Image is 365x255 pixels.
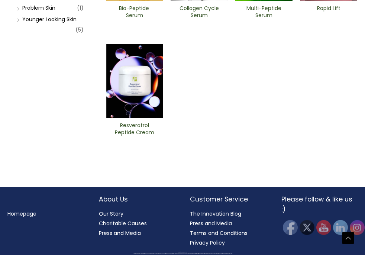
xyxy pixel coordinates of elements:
[99,209,175,238] nav: About Us
[242,5,286,22] a: Multi-Peptide Serum
[190,209,267,248] nav: Customer Service
[177,5,222,19] h2: Collagen Cycle Serum
[112,122,157,139] a: Resveratrol Peptide Cream
[300,220,314,235] img: Twitter
[22,4,55,12] a: Problem Skin
[112,5,157,22] a: Bio-Peptide ​Serum
[99,229,141,237] a: Press and Media
[306,5,351,22] a: Rapid Lift
[99,194,175,204] h2: About Us
[7,209,84,219] nav: Menu
[106,44,164,118] img: Resveratrol ​Peptide Cream
[190,194,267,204] h2: Customer Service
[112,122,157,136] h2: Resveratrol Peptide Cream
[177,5,222,22] a: Collagen Cycle Serum
[13,252,352,253] div: Copyright © 2025
[99,220,147,227] a: Charitable Causes
[242,5,286,19] h2: Multi-Peptide Serum
[306,5,351,19] h2: Rapid Lift
[190,210,241,217] a: The Innovation Blog
[283,220,298,235] img: Facebook
[75,25,84,35] span: (5)
[77,3,84,13] span: (1)
[190,229,248,237] a: Terms and Conditions
[112,5,157,19] h2: Bio-Peptide ​Serum
[281,194,358,214] h2: Please follow & like us :)
[7,210,36,217] a: Homepage
[22,16,77,23] a: Younger Looking Skin
[182,252,187,252] span: Cosmetic Solutions
[13,253,352,254] div: All material on this Website, including design, text, images, logos and sounds, are owned by Cosm...
[190,220,232,227] a: Press and Media
[99,210,123,217] a: Our Story
[190,239,225,246] a: Privacy Policy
